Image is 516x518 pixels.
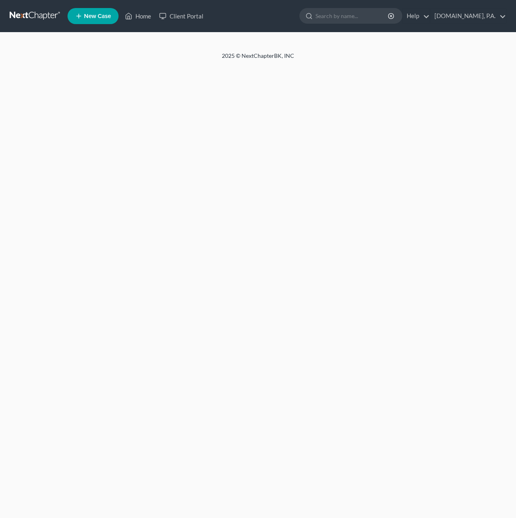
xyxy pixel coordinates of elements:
[403,9,430,23] a: Help
[29,52,487,66] div: 2025 © NextChapterBK, INC
[430,9,506,23] a: [DOMAIN_NAME], P.A.
[155,9,207,23] a: Client Portal
[121,9,155,23] a: Home
[315,8,389,23] input: Search by name...
[84,13,111,19] span: New Case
